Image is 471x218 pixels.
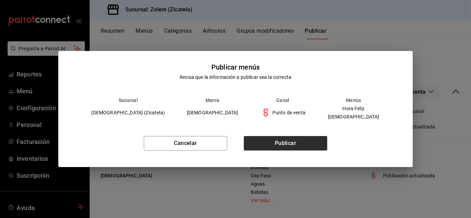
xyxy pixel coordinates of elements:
[80,97,176,103] th: Sucursal
[260,107,305,118] div: Punto de venta
[244,136,327,150] button: Publicar
[249,97,317,103] th: Canal
[328,114,379,119] span: [DEMOGRAPHIC_DATA]
[176,97,249,103] th: Marca
[317,97,391,103] th: Menús
[180,74,291,81] div: Revisa que la información a publicar sea la correcta
[328,106,379,111] span: Hora Feliz
[80,103,176,122] td: [DEMOGRAPHIC_DATA] (Zicatela)
[144,136,227,150] button: Cancelar
[176,103,249,122] td: [DEMOGRAPHIC_DATA]
[211,62,260,72] div: Publicar menús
